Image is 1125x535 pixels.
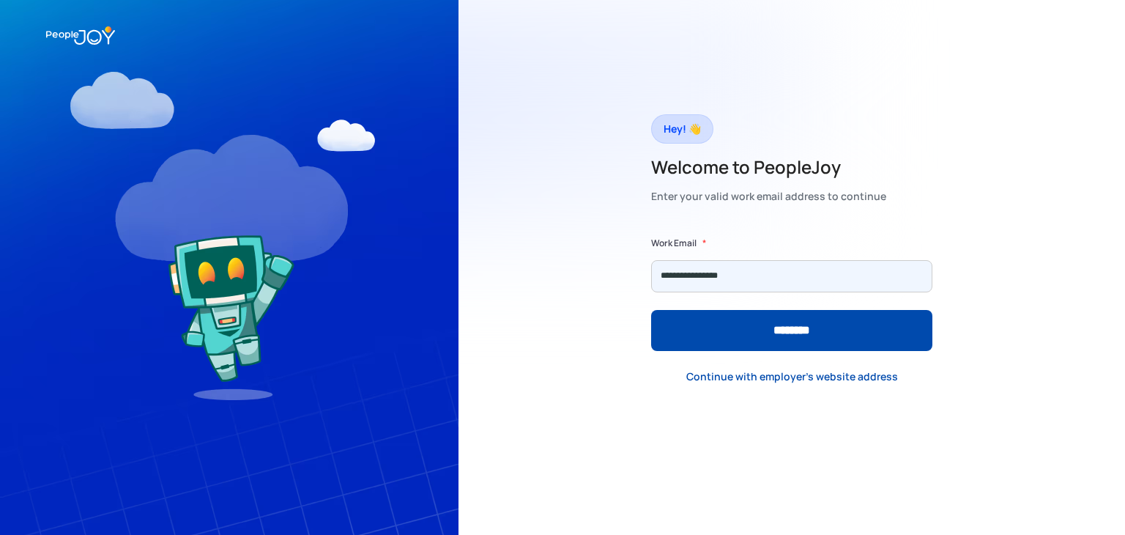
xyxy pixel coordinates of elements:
h2: Welcome to PeopleJoy [651,155,886,179]
form: Form [651,236,932,351]
div: Hey! 👋 [664,119,701,139]
a: Continue with employer's website address [675,362,910,392]
label: Work Email [651,236,697,251]
div: Enter your valid work email address to continue [651,186,886,207]
div: Continue with employer's website address [686,369,898,384]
